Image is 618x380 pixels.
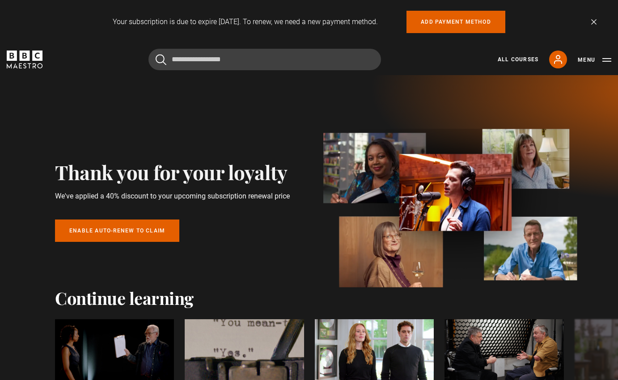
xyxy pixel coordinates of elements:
[7,51,42,68] svg: BBC Maestro
[55,220,179,242] a: Enable auto-renew to claim
[55,288,563,308] h2: Continue learning
[113,17,378,27] p: Your subscription is due to expire [DATE]. To renew, we need a new payment method.
[578,55,611,64] button: Toggle navigation
[406,11,505,33] a: Add payment method
[55,191,291,202] p: We've applied a 40% discount to your upcoming subscription renewal price
[55,160,291,183] h2: Thank you for your loyalty
[148,49,381,70] input: Search
[156,54,166,65] button: Submit the search query
[323,129,577,288] img: banner_image-1d4a58306c65641337db.webp
[498,55,538,63] a: All Courses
